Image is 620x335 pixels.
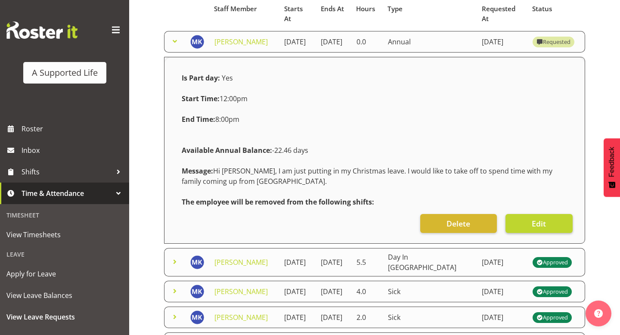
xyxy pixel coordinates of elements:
span: Time & Attendance [22,187,112,200]
div: Timesheet [2,206,127,224]
div: -22.46 days [177,140,573,161]
span: View Timesheets [6,228,123,241]
span: 8:00pm [182,115,239,124]
img: help-xxl-2.png [594,309,603,318]
td: [DATE] [477,307,527,328]
button: Edit [505,214,573,233]
span: 12:00pm [182,94,248,103]
td: [DATE] [316,307,351,328]
span: Shifts [22,165,112,178]
strong: Available Annual Balance: [182,146,272,155]
td: [DATE] [316,31,351,53]
strong: The employee will be removed from the following shifts: [182,197,374,207]
a: View Timesheets [2,224,127,245]
span: Yes [222,73,233,83]
td: [DATE] [316,248,351,276]
span: View Leave Requests [6,310,123,323]
a: [PERSON_NAME] [214,257,268,267]
span: Starts At [284,4,311,24]
a: View Leave Requests [2,306,127,328]
span: Edit [532,218,546,229]
div: Requested [536,37,570,47]
td: [DATE] [279,281,316,302]
a: [PERSON_NAME] [214,37,268,47]
div: Approved [536,286,567,297]
span: Apply for Leave [6,267,123,280]
td: [DATE] [279,31,316,53]
img: monique-koolaard9610.jpg [190,255,204,269]
a: [PERSON_NAME] [214,287,268,296]
span: Delete [446,218,470,229]
span: Type [387,4,403,14]
div: Approved [536,312,567,323]
td: [DATE] [279,307,316,328]
div: Hi [PERSON_NAME], I am just putting in my Christmas leave. I would like to take off to spend time... [177,161,573,192]
strong: End Time: [182,115,215,124]
td: 5.5 [351,248,383,276]
td: [DATE] [477,31,527,53]
td: [DATE] [477,248,527,276]
strong: Start Time: [182,94,220,103]
img: Rosterit website logo [6,22,77,39]
td: Sick [383,281,477,302]
a: Apply for Leave [2,263,127,285]
strong: Is Part day: [182,73,220,83]
img: monique-koolaard9610.jpg [190,35,204,49]
span: Staff Member [214,4,257,14]
span: Status [532,4,552,14]
span: Requested At [482,4,523,24]
td: 2.0 [351,307,383,328]
span: Inbox [22,144,125,157]
span: Ends At [321,4,344,14]
a: [PERSON_NAME] [214,313,268,322]
td: [DATE] [477,281,527,302]
span: Feedback [608,147,616,177]
span: Hours [356,4,375,14]
td: Day In [GEOGRAPHIC_DATA] [383,248,477,276]
td: [DATE] [316,281,351,302]
img: monique-koolaard9610.jpg [190,310,204,324]
span: Roster [22,122,125,135]
div: A Supported Life [32,66,98,79]
div: Approved [536,257,567,267]
strong: Message: [182,166,213,176]
span: View Leave Balances [6,289,123,302]
div: Leave [2,245,127,263]
img: monique-koolaard9610.jpg [190,285,204,298]
td: 0.0 [351,31,383,53]
td: Annual [383,31,477,53]
button: Feedback - Show survey [604,138,620,197]
td: 4.0 [351,281,383,302]
button: Delete [420,214,497,233]
a: View Leave Balances [2,285,127,306]
td: Sick [383,307,477,328]
td: [DATE] [279,248,316,276]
